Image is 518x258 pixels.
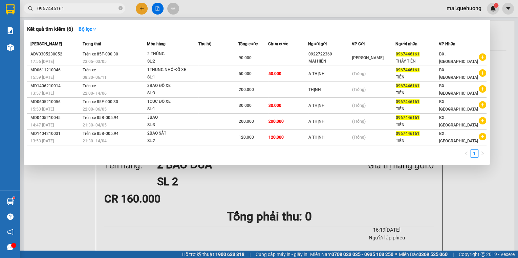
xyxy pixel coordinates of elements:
[147,130,198,137] div: 2BAO SẮT
[439,68,478,80] span: BX. [GEOGRAPHIC_DATA]
[439,115,478,127] span: BX. [GEOGRAPHIC_DATA]
[396,52,419,56] span: 0967446161
[7,44,14,51] img: warehouse-icon
[470,149,478,158] li: 1
[30,98,80,105] div: MD0605210056
[82,91,106,96] span: 22:00 - 14/06
[471,150,478,157] a: 1
[479,69,486,77] span: plus-circle
[147,121,198,129] div: SL: 3
[439,131,478,143] span: BX. [GEOGRAPHIC_DATA]
[308,118,351,125] div: A THỊNH
[308,102,351,109] div: A THỊNH
[439,99,478,112] span: BX. [GEOGRAPHIC_DATA]
[73,24,102,34] button: Bộ lọcdown
[30,130,80,137] div: MD1404210031
[147,58,198,65] div: SL: 2
[479,117,486,124] span: plus-circle
[7,229,14,235] span: notification
[147,74,198,81] div: SL: 1
[30,114,80,121] div: MD0405210045
[395,42,417,46] span: Người nhận
[82,107,106,112] span: 22:00 - 06/05
[7,198,14,205] img: warehouse-icon
[30,107,54,112] span: 15:53 [DATE]
[396,74,438,81] div: TIẾN
[8,44,37,75] b: An Anh Limousine
[464,151,468,155] span: left
[352,42,365,46] span: VP Gửi
[30,59,54,64] span: 17:56 [DATE]
[82,59,106,64] span: 23:05 - 03/05
[352,71,366,76] span: (Trống)
[308,86,351,93] div: THỊNH
[396,84,419,88] span: 0967446161
[396,131,419,136] span: 0967446161
[92,27,97,31] span: down
[44,10,65,65] b: Biên nhận gởi hàng hóa
[30,67,80,74] div: MD0611210046
[396,90,438,97] div: TIẾN
[268,135,284,140] span: 120.000
[147,42,166,46] span: Món hàng
[479,85,486,93] span: plus-circle
[479,101,486,109] span: plus-circle
[479,133,486,140] span: plus-circle
[439,42,455,46] span: VP Nhận
[238,71,251,76] span: 50.000
[396,68,419,72] span: 0967446161
[147,98,198,105] div: 1CUC ĐỒ XE
[238,55,251,60] span: 90.000
[238,103,251,108] span: 30.000
[30,42,62,46] span: [PERSON_NAME]
[396,137,438,144] div: TIẾN
[268,103,281,108] span: 30.000
[147,82,198,90] div: 3BAO ĐỒ XE
[82,52,118,56] span: Trên xe 85F-000.30
[238,42,257,46] span: Tổng cước
[147,50,198,58] div: 2 THÙNG
[238,135,254,140] span: 120.000
[479,53,486,61] span: plus-circle
[13,197,15,199] sup: 1
[118,5,123,12] span: close-circle
[30,83,80,90] div: MD1406210014
[462,149,470,158] li: Previous Page
[396,115,419,120] span: 0967446161
[6,4,15,15] img: logo-vxr
[82,75,106,80] span: 08:30 - 06/11
[82,115,118,120] span: Trên xe 85B-005.94
[82,139,106,143] span: 21:30 - 14/04
[147,137,198,145] div: SL: 2
[28,6,33,11] span: search
[30,91,54,96] span: 13:57 [DATE]
[352,87,366,92] span: (Trống)
[396,99,419,104] span: 0967446161
[352,135,366,140] span: (Trống)
[308,134,351,141] div: A THỊNH
[7,244,14,250] span: message
[480,151,484,155] span: right
[27,26,73,33] h3: Kết quả tìm kiếm ( 6 )
[478,149,487,158] li: Next Page
[439,52,478,64] span: BX. [GEOGRAPHIC_DATA]
[82,42,101,46] span: Trạng thái
[478,149,487,158] button: right
[268,119,284,124] span: 200.000
[268,71,281,76] span: 50.000
[147,105,198,113] div: SL: 1
[147,90,198,97] div: SL: 3
[30,139,54,143] span: 13:53 [DATE]
[352,119,366,124] span: (Trống)
[308,42,327,46] span: Người gửi
[308,70,351,77] div: A THỊNH
[238,119,254,124] span: 200.000
[30,75,54,80] span: 15:59 [DATE]
[82,68,95,72] span: Trên xe
[238,87,254,92] span: 200.000
[82,123,106,127] span: 21:30 - 04/05
[396,105,438,113] div: TIẾN
[308,58,351,65] div: MAI HIÊN
[396,58,438,65] div: THẦY TIẾN
[147,114,198,121] div: 3BAO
